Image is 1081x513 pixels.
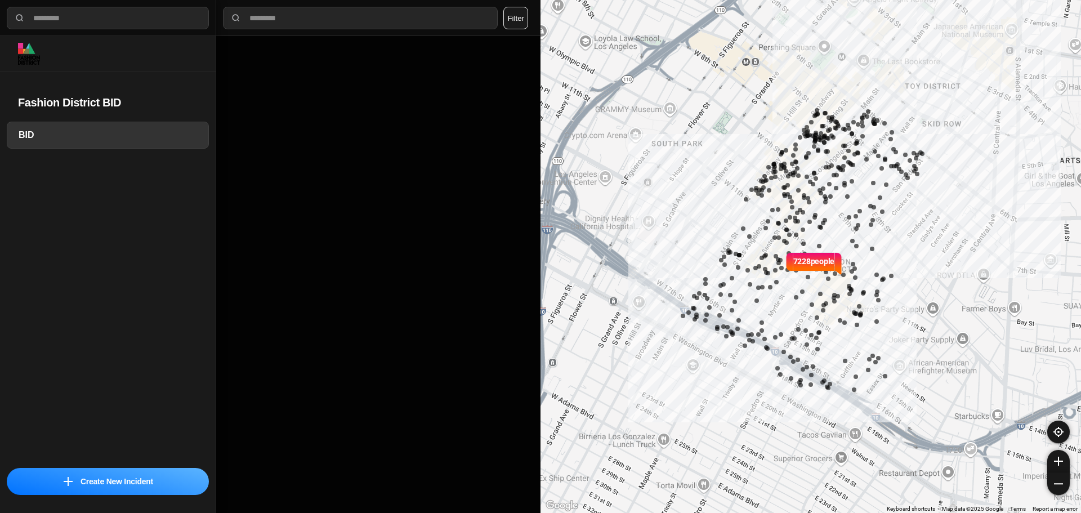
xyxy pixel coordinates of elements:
[81,476,153,487] p: Create New Incident
[1047,421,1070,443] button: recenter
[1047,472,1070,495] button: zoom-out
[7,468,209,495] button: iconCreate New Incident
[942,506,1003,512] span: Map data ©2025 Google
[887,505,935,513] button: Keyboard shortcuts
[7,122,209,149] a: BID
[14,12,25,24] img: search
[793,256,835,280] p: 7228 people
[503,7,528,29] button: Filter
[230,12,242,24] img: search
[64,477,73,486] img: icon
[1047,450,1070,472] button: zoom-in
[785,251,793,276] img: notch
[1053,427,1064,437] img: recenter
[19,128,197,142] h3: BID
[834,251,843,276] img: notch
[543,498,580,513] img: Google
[18,43,40,65] img: logo
[543,498,580,513] a: Open this area in Google Maps (opens a new window)
[1033,506,1078,512] a: Report a map error
[1010,506,1026,512] a: Terms
[18,95,198,110] h2: Fashion District BID
[1054,479,1063,488] img: zoom-out
[1054,457,1063,466] img: zoom-in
